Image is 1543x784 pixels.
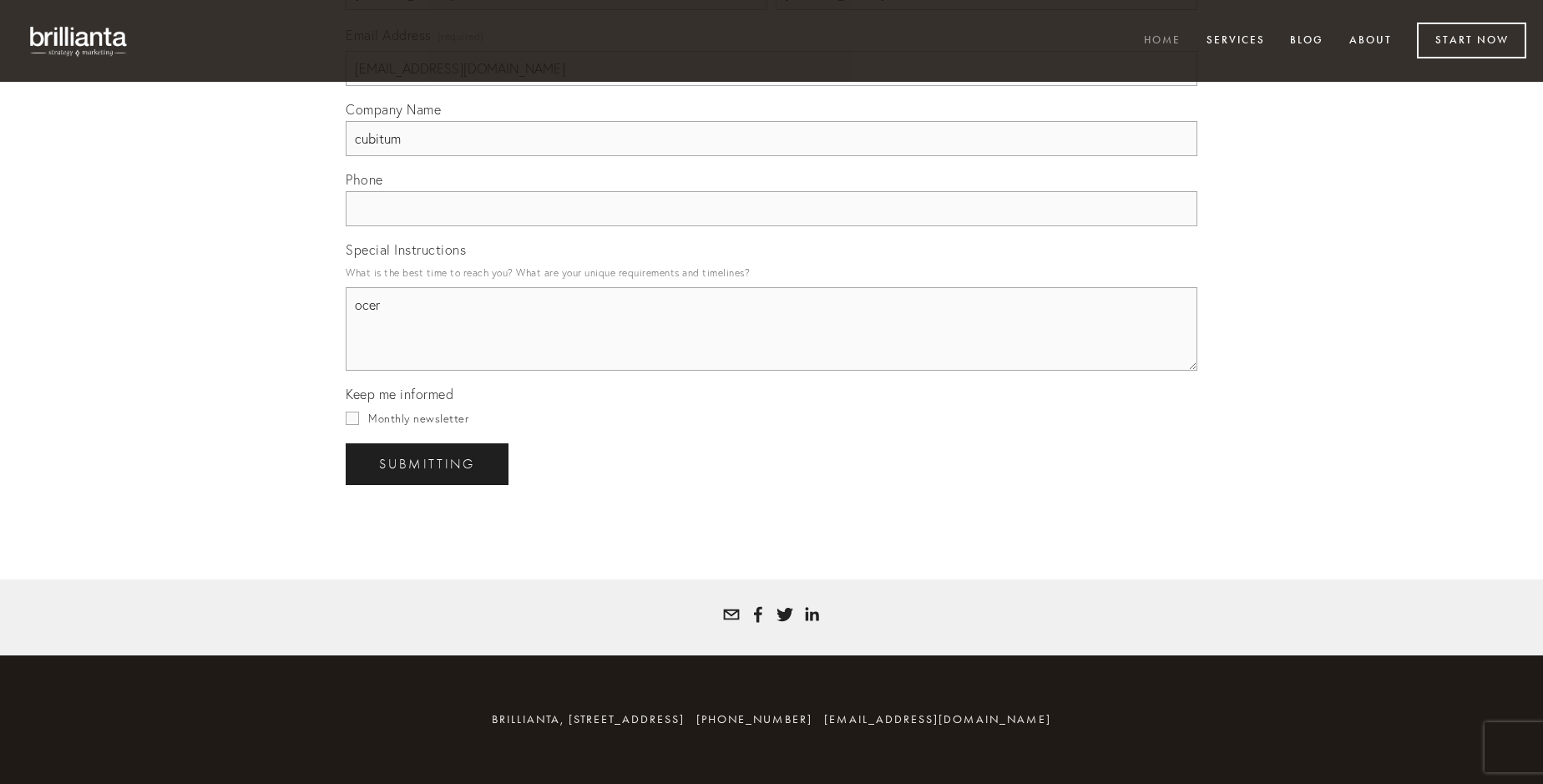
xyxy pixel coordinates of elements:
[492,712,685,726] span: brillianta, [STREET_ADDRESS]
[346,241,466,258] span: Special Instructions
[777,606,793,623] a: Tatyana White
[17,17,142,65] img: brillianta - research, strategy, marketing
[803,606,820,623] a: Tatyana White
[346,171,383,188] span: Phone
[346,101,441,118] span: Company Name
[723,606,740,623] a: tatyana@brillianta.com
[368,412,468,425] span: Monthly newsletter
[379,457,475,472] span: Submitting
[1279,28,1334,55] a: Blog
[346,412,359,425] input: Monthly newsletter
[346,386,453,402] span: Keep me informed
[346,261,1197,284] p: What is the best time to reach you? What are your unique requirements and timelines?
[1338,28,1403,55] a: About
[1196,28,1276,55] a: Services
[1133,28,1191,55] a: Home
[750,606,766,623] a: Tatyana Bolotnikov White
[346,443,508,485] button: SubmittingSubmitting
[1417,23,1526,58] a: Start Now
[824,712,1051,726] a: [EMAIL_ADDRESS][DOMAIN_NAME]
[696,712,812,726] span: [PHONE_NUMBER]
[346,287,1197,371] textarea: ocer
